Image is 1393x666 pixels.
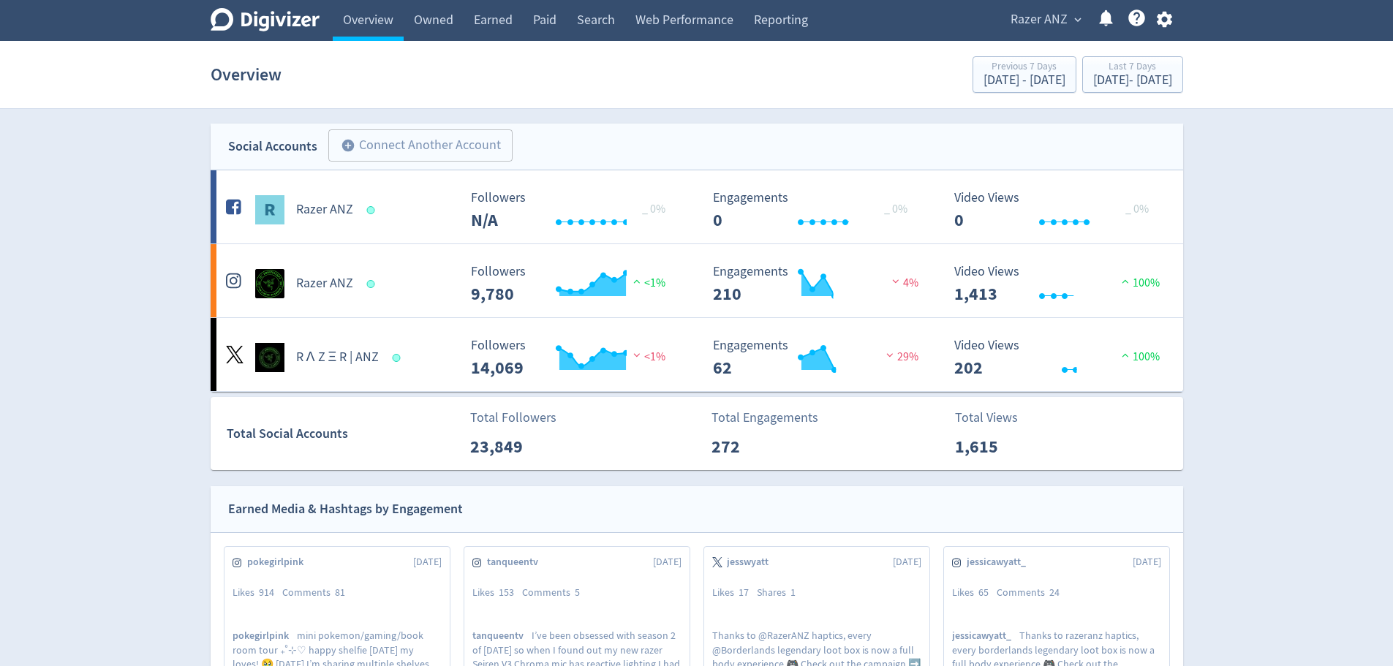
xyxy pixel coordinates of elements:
span: Razer ANZ [1011,8,1068,31]
div: Comments [522,586,588,600]
h1: Overview [211,51,282,98]
button: Connect Another Account [328,129,513,162]
span: 5 [575,586,580,599]
span: [DATE] [893,555,921,569]
svg: Video Views 1,413 [947,265,1166,303]
a: Razer ANZ undefinedRazer ANZ Followers --- _ 0% Followers N/A Engagements 0 Engagements 0 _ 0% Vi... [211,170,1183,243]
span: expand_more [1071,13,1084,26]
svg: Followers --- [464,191,683,230]
svg: Followers --- [464,338,683,377]
span: tanqueentv [472,629,532,643]
div: Likes [233,586,282,600]
div: Earned Media & Hashtags by Engagement [228,499,463,520]
p: 272 [711,434,796,460]
span: 65 [978,586,989,599]
svg: Engagements 62 [706,338,925,377]
p: 23,849 [470,434,554,460]
svg: Engagements 210 [706,265,925,303]
div: Likes [472,586,522,600]
div: Shares [757,586,804,600]
span: 914 [259,586,274,599]
div: Likes [952,586,997,600]
p: Total Followers [470,408,556,428]
a: R Λ Z Ξ R | ANZ undefinedR Λ Z Ξ R | ANZ Followers --- Followers 14,069 <1% Engagements 62 Engage... [211,318,1183,391]
p: 1,615 [955,434,1039,460]
div: Total Social Accounts [227,423,460,444]
a: Razer ANZ undefinedRazer ANZ Followers --- Followers 9,780 <1% Engagements 210 Engagements 210 4%... [211,244,1183,317]
span: 100% [1118,349,1160,364]
span: _ 0% [1125,202,1149,216]
button: Razer ANZ [1005,8,1085,31]
span: <1% [630,349,665,364]
p: Total Engagements [711,408,818,428]
h5: Razer ANZ [296,201,353,219]
div: Last 7 Days [1093,61,1172,74]
img: Razer ANZ undefined [255,269,284,298]
span: 100% [1118,276,1160,290]
img: positive-performance.svg [1118,276,1133,287]
span: 24 [1049,586,1060,599]
span: <1% [630,276,665,290]
span: pokegirlpink [233,629,297,643]
img: negative-performance.svg [888,276,903,287]
span: jessicawyatt_ [967,555,1034,569]
img: negative-performance.svg [883,349,897,360]
span: add_circle [341,138,355,153]
p: Total Views [955,408,1039,428]
img: positive-performance.svg [630,276,644,287]
div: [DATE] - [DATE] [984,74,1065,87]
svg: Followers --- [464,265,683,303]
span: Data last synced: 17 Sep 2025, 1:01am (AEST) [366,280,379,288]
span: [DATE] [1133,555,1161,569]
svg: Video Views 202 [947,338,1166,377]
div: Previous 7 Days [984,61,1065,74]
div: Social Accounts [228,136,317,157]
span: 17 [739,586,749,599]
span: Data last synced: 17 Sep 2025, 12:02am (AEST) [366,206,379,214]
span: pokegirlpink [247,555,312,569]
span: 153 [499,586,514,599]
span: 4% [888,276,918,290]
h5: R Λ Z Ξ R | ANZ [296,349,380,366]
img: negative-performance.svg [630,349,644,360]
span: tanqueentv [487,555,546,569]
button: Last 7 Days[DATE]- [DATE] [1082,56,1183,93]
svg: Video Views 0 [947,191,1166,230]
h5: Razer ANZ [296,275,353,292]
div: Likes [712,586,757,600]
button: Previous 7 Days[DATE] - [DATE] [973,56,1076,93]
span: jesswyatt [727,555,777,569]
span: jessicawyatt_ [952,629,1019,643]
span: Data last synced: 16 Sep 2025, 9:01am (AEST) [393,354,405,362]
img: positive-performance.svg [1118,349,1133,360]
span: 29% [883,349,918,364]
span: [DATE] [413,555,442,569]
a: Connect Another Account [317,132,513,162]
div: [DATE] - [DATE] [1093,74,1172,87]
img: Razer ANZ undefined [255,195,284,224]
div: Comments [282,586,353,600]
span: _ 0% [642,202,665,216]
span: 81 [335,586,345,599]
span: 1 [790,586,796,599]
svg: Engagements 0 [706,191,925,230]
img: R Λ Z Ξ R | ANZ undefined [255,343,284,372]
span: _ 0% [884,202,907,216]
span: [DATE] [653,555,682,569]
div: Comments [997,586,1068,600]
